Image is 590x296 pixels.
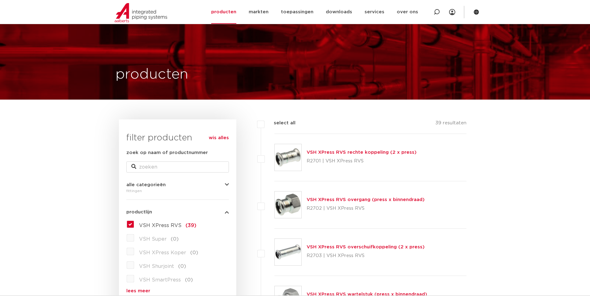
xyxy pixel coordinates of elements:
[126,187,229,195] div: fittingen
[139,237,167,242] span: VSH Super
[186,223,196,228] span: (39)
[139,277,181,282] span: VSH SmartPress
[139,264,174,269] span: VSH Shurjoint
[307,245,425,249] a: VSH XPress RVS overschuifkoppeling (2 x press)
[307,156,417,166] p: R2701 | VSH XPress RVS
[126,161,229,173] input: zoeken
[307,251,425,261] p: R2703 | VSH XPress RVS
[126,210,229,214] button: productlijn
[435,119,466,129] p: 39 resultaten
[139,250,186,255] span: VSH XPress Koper
[275,191,301,218] img: Thumbnail for VSH XPress RVS overgang (press x binnendraad)
[126,182,229,187] button: alle categorieën
[126,182,166,187] span: alle categorieën
[126,132,229,144] h3: filter producten
[190,250,198,255] span: (0)
[116,65,188,84] h1: producten
[171,237,179,242] span: (0)
[185,277,193,282] span: (0)
[264,119,295,127] label: select all
[178,264,186,269] span: (0)
[307,204,425,213] p: R2702 | VSH XPress RVS
[126,210,152,214] span: productlijn
[307,197,425,202] a: VSH XPress RVS overgang (press x binnendraad)
[275,239,301,265] img: Thumbnail for VSH XPress RVS overschuifkoppeling (2 x press)
[307,150,417,155] a: VSH XPress RVS rechte koppeling (2 x press)
[126,289,229,293] a: lees meer
[209,134,229,142] a: wis alles
[139,223,181,228] span: VSH XPress RVS
[126,149,208,157] label: zoek op naam of productnummer
[275,144,301,171] img: Thumbnail for VSH XPress RVS rechte koppeling (2 x press)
